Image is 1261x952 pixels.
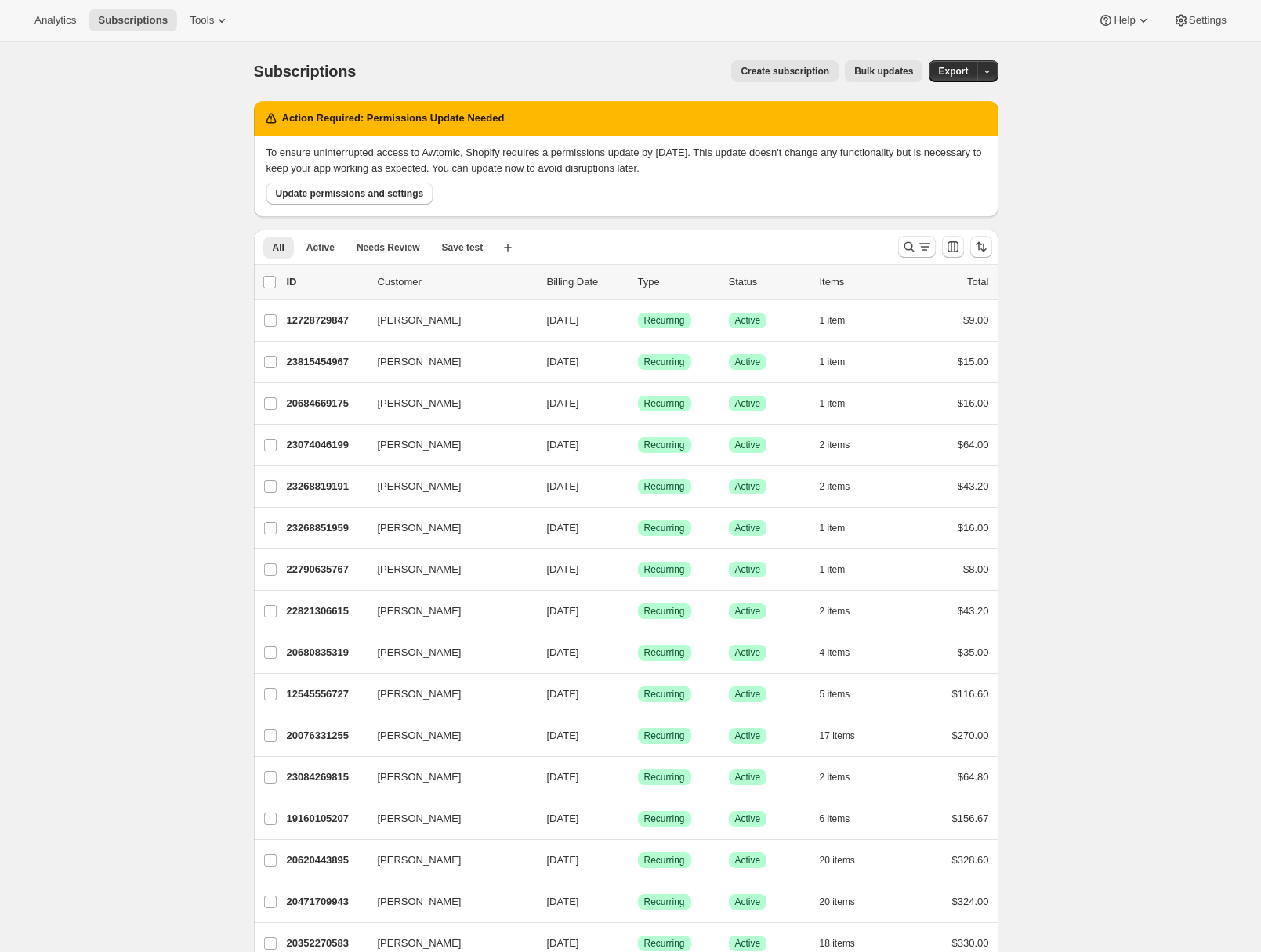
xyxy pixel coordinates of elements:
p: 23084269815 [287,769,365,785]
span: [PERSON_NAME] [378,645,462,661]
span: Settings [1189,14,1227,27]
span: Recurring [644,522,685,534]
span: [DATE] [547,397,579,409]
p: Total [967,274,988,290]
span: Active [735,439,761,451]
div: 20471709943[PERSON_NAME][DATE]SuccessRecurringSuccessActive20 items$324.00 [287,891,989,913]
div: 20076331255[PERSON_NAME][DATE]SuccessRecurringSuccessActive17 items$270.00 [287,725,989,747]
div: 23084269815[PERSON_NAME][DATE]SuccessRecurringSuccessActive2 items$64.80 [287,766,989,788]
span: Recurring [644,646,685,659]
span: Recurring [644,771,685,784]
button: [PERSON_NAME] [368,723,525,748]
span: [DATE] [547,439,579,451]
span: [PERSON_NAME] [378,354,462,370]
span: [PERSON_NAME] [378,562,462,577]
button: [PERSON_NAME] [368,557,525,582]
span: Active [735,646,761,659]
div: 22790635767[PERSON_NAME][DATE]SuccessRecurringSuccessActive1 item$8.00 [287,559,989,581]
button: [PERSON_NAME] [368,599,525,624]
span: [PERSON_NAME] [378,396,462,411]
button: Tools [180,9,239,31]
span: 2 items [820,439,850,451]
span: $8.00 [963,563,989,575]
p: Status [729,274,807,290]
span: Create subscription [741,65,829,78]
p: 20684669175 [287,396,365,411]
div: 23074046199[PERSON_NAME][DATE]SuccessRecurringSuccessActive2 items$64.00 [287,434,989,456]
span: $35.00 [958,646,989,658]
span: [DATE] [547,688,579,700]
span: Recurring [644,480,685,493]
span: $43.20 [958,480,989,492]
p: 20471709943 [287,894,365,910]
span: [PERSON_NAME] [378,603,462,619]
span: $64.00 [958,439,989,451]
span: Recurring [644,605,685,617]
p: Billing Date [547,274,625,290]
button: Search and filter results [898,236,936,258]
button: Subscriptions [89,9,177,31]
button: [PERSON_NAME] [368,765,525,790]
div: 23268851959[PERSON_NAME][DATE]SuccessRecurringSuccessActive1 item$16.00 [287,517,989,539]
button: 2 items [820,766,868,788]
span: [DATE] [547,356,579,367]
span: [PERSON_NAME] [378,686,462,702]
span: 1 item [820,356,846,368]
span: Needs Review [357,241,420,254]
span: [PERSON_NAME] [378,520,462,536]
span: 20 items [820,896,855,908]
span: 5 items [820,688,850,700]
span: [DATE] [547,854,579,866]
button: 2 items [820,476,868,498]
span: $9.00 [963,314,989,326]
span: Recurring [644,729,685,742]
p: 22790635767 [287,562,365,577]
button: Sort the results [970,236,992,258]
span: 1 item [820,314,846,327]
button: [PERSON_NAME] [368,474,525,499]
button: [PERSON_NAME] [368,308,525,333]
div: 20620443895[PERSON_NAME][DATE]SuccessRecurringSuccessActive20 items$328.60 [287,849,989,871]
p: 22821306615 [287,603,365,619]
span: Active [735,356,761,368]
div: To ensure uninterrupted access to Awtomic, Shopify requires a permissions update by [DATE]. This ... [266,145,986,176]
button: 1 item [820,351,863,373]
p: 23815454967 [287,354,365,370]
button: [PERSON_NAME] [368,640,525,665]
h2: Action Required: Permissions Update Needed [282,110,505,126]
span: Recurring [644,397,685,410]
span: [DATE] [547,646,579,658]
button: 17 items [820,725,872,747]
button: [PERSON_NAME] [368,391,525,416]
span: Active [735,688,761,700]
span: 2 items [820,480,850,493]
div: Items [820,274,898,290]
span: 20 items [820,854,855,867]
p: 19160105207 [287,811,365,827]
p: 12728729847 [287,313,365,328]
span: [PERSON_NAME] [378,894,462,910]
span: $15.00 [958,356,989,367]
div: 12728729847[PERSON_NAME][DATE]SuccessRecurringSuccessActive1 item$9.00 [287,309,989,331]
span: [PERSON_NAME] [378,811,462,827]
span: Active [735,729,761,742]
span: Active [735,522,761,534]
span: Tools [190,14,214,27]
button: [PERSON_NAME] [368,848,525,873]
p: 20680835319 [287,645,365,661]
button: Update permissions and settings [266,183,433,205]
span: 1 item [820,397,846,410]
span: Export [938,65,968,78]
span: Active [735,896,761,908]
button: Export [929,60,977,82]
span: Recurring [644,688,685,700]
span: $16.00 [958,397,989,409]
div: 23815454967[PERSON_NAME][DATE]SuccessRecurringSuccessActive1 item$15.00 [287,351,989,373]
span: $64.80 [958,771,989,783]
span: [PERSON_NAME] [378,728,462,744]
span: Active [735,937,761,950]
span: [DATE] [547,522,579,534]
button: [PERSON_NAME] [368,433,525,458]
div: 23268819191[PERSON_NAME][DATE]SuccessRecurringSuccessActive2 items$43.20 [287,476,989,498]
button: 2 items [820,600,868,622]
